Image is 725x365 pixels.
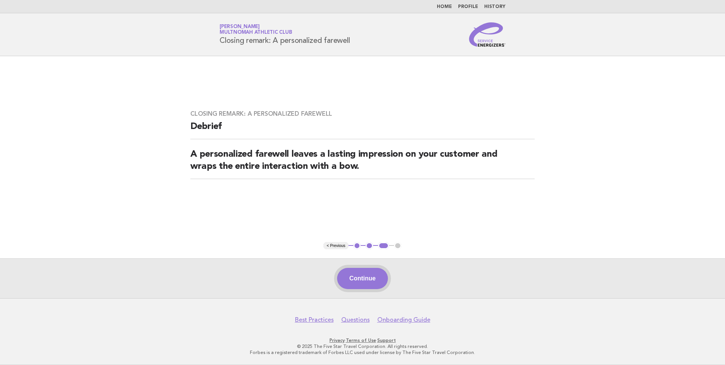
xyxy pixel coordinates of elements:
[353,242,361,250] button: 1
[220,24,292,35] a: [PERSON_NAME]Multnomah Athletic Club
[337,268,388,289] button: Continue
[220,30,292,35] span: Multnomah Athletic Club
[330,338,345,343] a: Privacy
[130,349,595,356] p: Forbes is a registered trademark of Forbes LLC used under license by The Five Star Travel Corpora...
[323,242,348,250] button: < Previous
[341,316,370,324] a: Questions
[130,337,595,343] p: · ·
[378,242,389,250] button: 3
[130,343,595,349] p: © 2025 The Five Star Travel Corporation. All rights reserved.
[377,316,430,324] a: Onboarding Guide
[437,5,452,9] a: Home
[295,316,334,324] a: Best Practices
[190,148,535,179] h2: A personalized farewell leaves a lasting impression on your customer and wraps the entire interac...
[220,25,350,44] h1: Closing remark: A personalized farewell
[190,121,535,139] h2: Debrief
[377,338,396,343] a: Support
[366,242,373,250] button: 2
[458,5,478,9] a: Profile
[469,22,505,47] img: Service Energizers
[190,110,535,118] h3: Closing remark: A personalized farewell
[346,338,376,343] a: Terms of Use
[484,5,505,9] a: History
